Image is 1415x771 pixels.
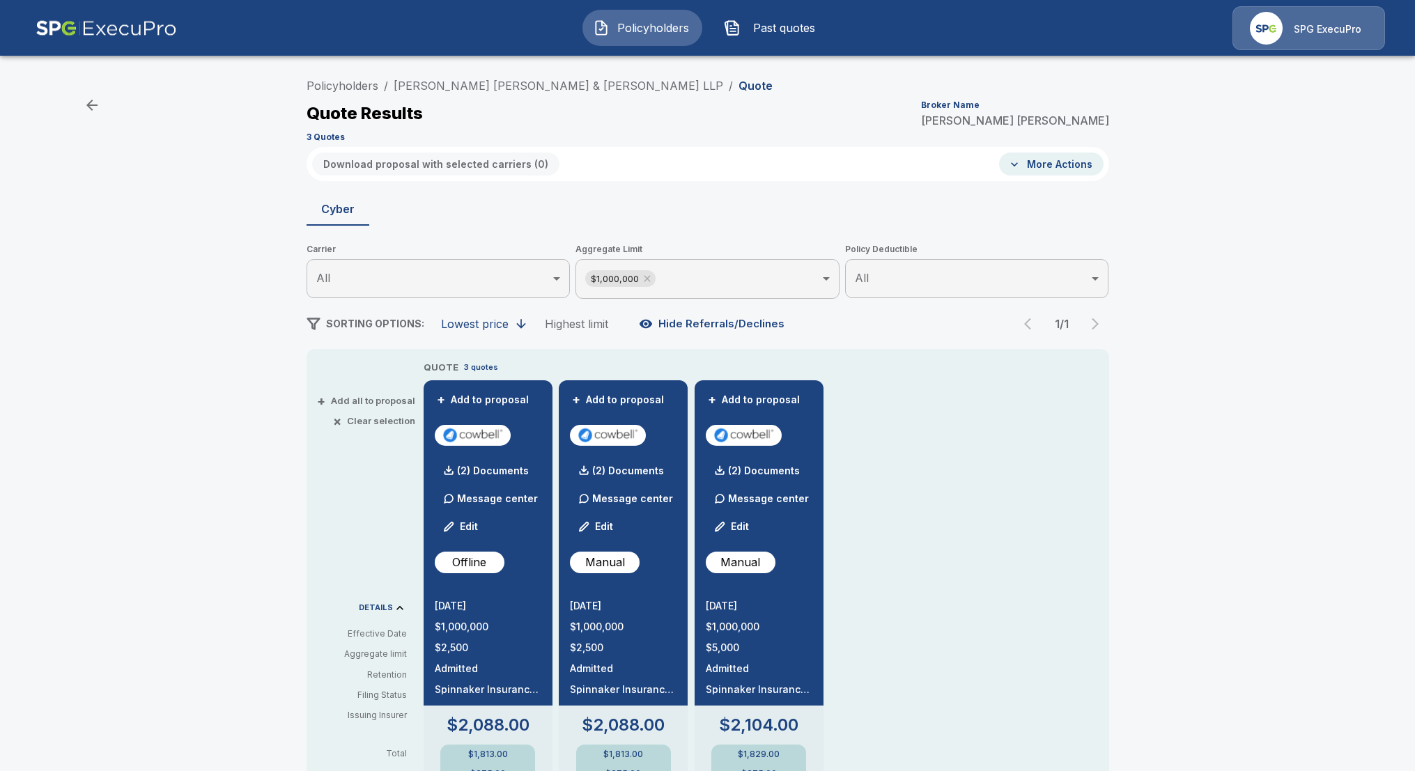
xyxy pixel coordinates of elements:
button: Policyholders IconPolicyholders [582,10,702,46]
p: [PERSON_NAME] [PERSON_NAME] [921,115,1109,126]
p: Quote Results [307,105,423,122]
button: Cyber [307,192,369,226]
button: +Add all to proposal [320,396,415,405]
span: + [572,395,580,405]
span: SORTING OPTIONS: [326,318,424,329]
p: $1,813.00 [468,750,508,758]
button: Edit [573,513,620,540]
p: $1,000,000 [706,622,812,632]
p: Message center [592,491,673,506]
li: / [384,77,388,94]
p: Spinnaker Insurance Company NAIC #24376, AM Best "A-" (Excellent) Rated. [570,685,676,694]
img: cowbellp100 [711,425,776,446]
p: (2) Documents [457,466,529,476]
p: $2,500 [570,643,676,653]
p: Retention [318,669,407,681]
span: Carrier [307,242,571,256]
button: More Actions [999,153,1104,176]
p: Quote [739,80,773,91]
p: $1,000,000 [435,622,541,632]
p: [DATE] [706,601,812,611]
p: $2,088.00 [582,717,665,733]
img: cowbellp100 [575,425,640,446]
span: + [708,395,716,405]
nav: breadcrumb [307,77,773,94]
button: Past quotes IconPast quotes [713,10,833,46]
p: Admitted [706,664,812,673]
p: $5,000 [706,643,812,653]
p: $1,829.00 [738,750,780,758]
p: Manual [585,554,625,570]
p: [DATE] [570,601,676,611]
span: Policy Deductible [845,242,1109,256]
span: Aggregate Limit [575,242,840,256]
img: cowbellp100 [440,425,505,446]
p: Effective Date [318,628,407,640]
p: 1 / 1 [1048,318,1076,329]
p: QUOTE [424,361,458,375]
p: Issuing Insurer [318,709,407,722]
p: Spinnaker Insurance Company NAIC #24376, AM Best "A-" (Excellent) Rated. [706,685,812,694]
button: Download proposal with selected carriers (0) [312,153,559,176]
span: + [317,396,325,405]
p: Broker Name [921,101,980,109]
span: All [855,271,869,285]
span: + [437,395,445,405]
div: $1,000,000 [585,270,656,287]
p: Filing Status [318,689,407,701]
p: 3 quotes [464,361,498,373]
button: +Add to proposal [706,392,803,407]
span: All [316,271,330,285]
p: Manual [720,554,760,570]
button: ×Clear selection [336,416,415,426]
p: Message center [457,491,538,506]
p: 3 Quotes [307,133,345,141]
p: Message center [728,491,809,506]
img: Past quotes Icon [724,20,741,36]
a: Agency IconSPG ExecuPro [1232,6,1385,50]
p: Admitted [570,664,676,673]
button: Edit [709,513,756,540]
p: Admitted [435,664,541,673]
img: Policyholders Icon [593,20,610,36]
p: $2,500 [435,643,541,653]
span: × [333,416,341,426]
p: $1,000,000 [570,622,676,632]
button: Edit [438,513,485,540]
p: $1,813.00 [603,750,643,758]
p: (2) Documents [728,466,800,476]
p: (2) Documents [592,466,664,476]
div: Lowest price [441,317,509,331]
a: [PERSON_NAME] [PERSON_NAME] & [PERSON_NAME] LLP [394,79,723,93]
span: Past quotes [746,20,823,36]
p: [DATE] [435,601,541,611]
img: AA Logo [36,6,177,50]
button: +Add to proposal [435,392,532,407]
img: Agency Icon [1250,12,1283,45]
p: Spinnaker Insurance Company NAIC #24376, AM Best "A-" (Excellent) Rated. [435,685,541,694]
li: / [729,77,733,94]
span: $1,000,000 [585,271,644,287]
div: Highest limit [545,317,608,331]
p: $2,088.00 [447,717,529,733]
a: Policyholders [307,79,378,93]
span: Policyholders [615,20,692,36]
p: DETAILS [359,604,393,612]
p: Aggregate limit [318,648,407,660]
button: Hide Referrals/Declines [636,311,790,337]
p: Total [318,749,418,758]
p: $2,104.00 [719,717,798,733]
button: +Add to proposal [570,392,667,407]
p: Offline [452,554,486,570]
p: SPG ExecuPro [1294,22,1361,36]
